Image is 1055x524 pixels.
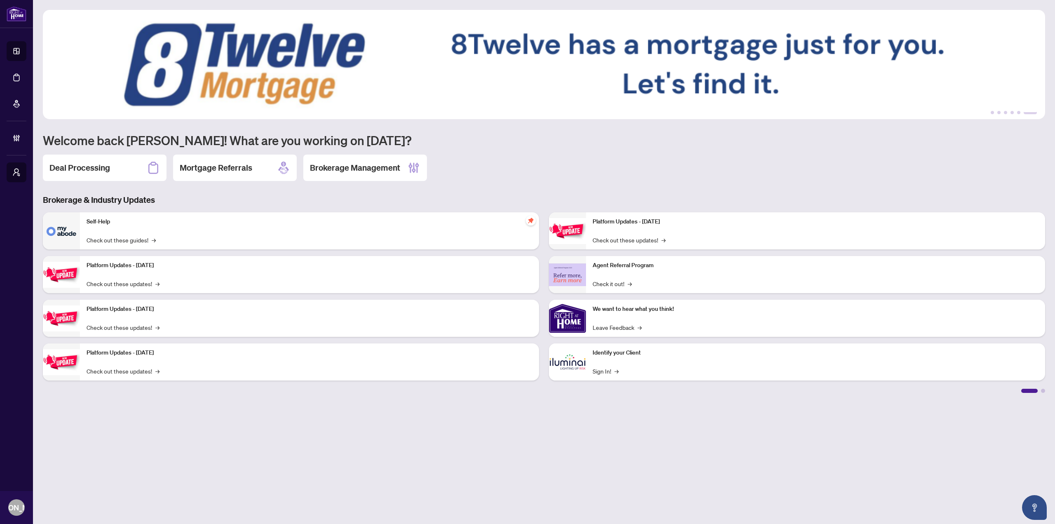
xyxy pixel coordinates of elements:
img: Agent Referral Program [549,263,586,286]
h3: Brokerage & Industry Updates [43,194,1045,206]
span: → [155,279,159,288]
img: Platform Updates - September 16, 2025 [43,262,80,288]
a: Check out these guides!→ [87,235,156,244]
span: user-switch [12,168,21,176]
span: → [628,279,632,288]
p: Identify your Client [593,348,1039,357]
span: pushpin [526,216,536,226]
img: Slide 5 [43,10,1045,119]
button: 2 [997,111,1001,114]
a: Sign In!→ [593,367,619,376]
a: Check out these updates!→ [87,323,159,332]
span: → [614,367,619,376]
a: Check out these updates!→ [593,235,666,244]
img: logo [7,6,26,21]
h2: Mortgage Referrals [180,162,252,174]
img: Identify your Client [549,343,586,381]
a: Check it out!→ [593,279,632,288]
button: 3 [1004,111,1007,114]
p: Platform Updates - [DATE] [593,217,1039,226]
button: 4 [1010,111,1014,114]
img: Platform Updates - June 23, 2025 [549,218,586,244]
img: Platform Updates - July 21, 2025 [43,305,80,331]
p: Agent Referral Program [593,261,1039,270]
button: 1 [991,111,994,114]
p: Self-Help [87,217,532,226]
h2: Deal Processing [49,162,110,174]
h2: Brokerage Management [310,162,400,174]
span: → [155,367,159,376]
span: → [638,323,642,332]
p: Platform Updates - [DATE] [87,348,532,357]
p: Platform Updates - [DATE] [87,305,532,314]
button: 5 [1017,111,1020,114]
a: Check out these updates!→ [87,279,159,288]
span: → [155,323,159,332]
span: → [661,235,666,244]
p: Platform Updates - [DATE] [87,261,532,270]
button: Open asap [1022,495,1047,520]
p: We want to hear what you think! [593,305,1039,314]
img: Self-Help [43,212,80,249]
button: 6 [1024,111,1037,114]
a: Leave Feedback→ [593,323,642,332]
span: → [152,235,156,244]
img: We want to hear what you think! [549,300,586,337]
a: Check out these updates!→ [87,367,159,376]
h1: Welcome back [PERSON_NAME]! What are you working on [DATE]? [43,132,1045,148]
img: Platform Updates - July 8, 2025 [43,349,80,375]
